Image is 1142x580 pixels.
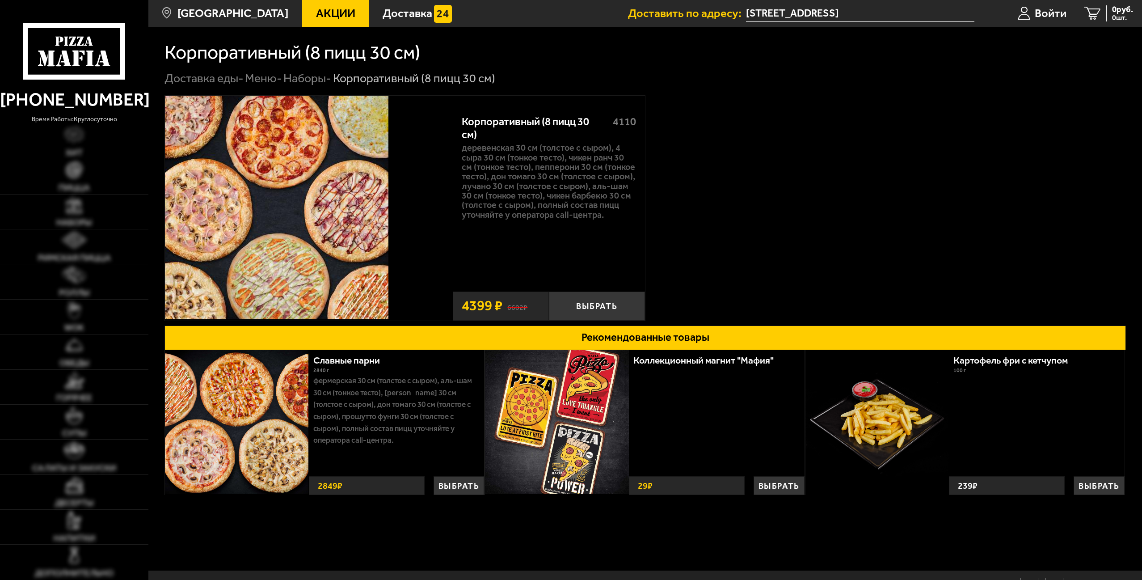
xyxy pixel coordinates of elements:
span: улица Кибальчича, 26Д [746,5,974,22]
span: Горячее [56,394,92,402]
img: 15daf4d41897b9f0e9f617042186c801.svg [434,5,452,23]
strong: 239 ₽ [956,477,980,495]
button: Выбрать [549,292,645,321]
span: Войти [1035,8,1066,19]
button: Выбрать [754,476,805,495]
strong: 29 ₽ [636,477,655,495]
span: 4399 ₽ [462,299,502,313]
button: Выбрать [1074,476,1125,495]
span: WOK [64,323,84,332]
span: Наборы [56,218,92,227]
h1: Корпоративный (8 пицц 30 см) [164,43,420,62]
span: 4110 [613,115,636,128]
div: Корпоративный (8 пицц 30 см) [333,71,495,86]
span: Акции [316,8,355,19]
a: Корпоративный (8 пицц 30 см) [165,96,453,321]
input: Ваш адрес доставки [746,5,974,22]
div: Корпоративный (8 пицц 30 см) [462,115,603,141]
span: Супы [62,429,87,437]
img: Корпоративный (8 пицц 30 см) [165,96,388,319]
strong: 2849 ₽ [316,477,345,495]
span: Римская пицца [38,254,111,262]
span: Салаты и закуски [32,464,116,472]
span: 0 шт. [1112,14,1133,21]
a: Коллекционный магнит "Мафия" [633,355,786,366]
a: Славные парни [313,355,392,366]
span: Дополнительно [35,569,114,577]
span: Доставить по адресу: [628,8,746,19]
p: Деревенская 30 см (толстое с сыром), 4 сыра 30 см (тонкое тесто), Чикен Ранч 30 см (тонкое тесто)... [462,143,636,219]
span: Доставка [383,8,432,19]
a: Доставка еды- [164,71,244,85]
span: Роллы [59,288,90,297]
a: Картофель фри с кетчупом [953,355,1080,366]
button: Рекомендованные товары [164,326,1126,350]
s: 6602 ₽ [507,301,527,311]
span: [GEOGRAPHIC_DATA] [177,8,288,19]
a: Меню- [245,71,282,85]
span: Десерты [55,499,94,507]
span: 100 г [953,367,966,373]
span: 0 руб. [1112,5,1133,14]
button: Выбрать [434,476,485,495]
p: Фермерская 30 см (толстое с сыром), Аль-Шам 30 см (тонкое тесто), [PERSON_NAME] 30 см (толстое с ... [313,375,478,446]
span: Обеды [59,359,89,367]
span: Хит [66,148,83,157]
a: Наборы- [283,71,331,85]
span: Напитки [54,534,95,542]
span: 2840 г [313,367,329,373]
span: Пицца [59,183,90,192]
